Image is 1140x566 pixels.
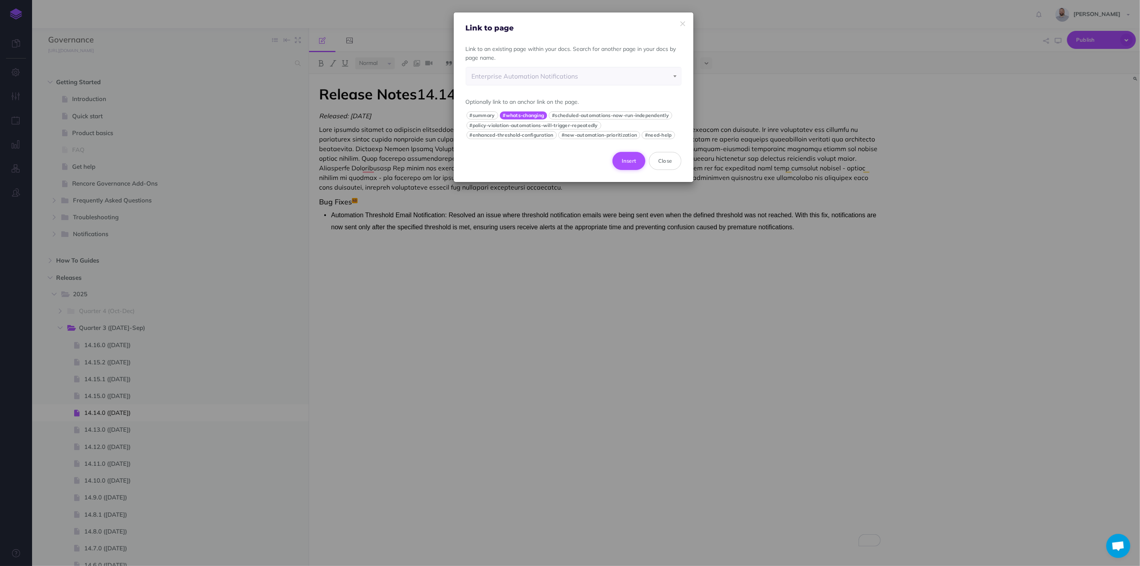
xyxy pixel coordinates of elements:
button: #summary [467,111,498,119]
div: Open chat [1106,534,1130,558]
button: #policy-violation-automations-will-trigger-repeatedly [467,121,601,129]
button: #need-help [642,131,675,139]
button: #scheduled-automations-now-run-independently [549,111,672,119]
button: Insert [612,152,646,170]
p: Optionally link to an anchor link on the page. [466,97,681,106]
p: Link to an existing page within your docs. Search for another page in your docs by page name. [466,44,681,63]
button: #whats-changing [500,111,548,119]
button: #new-automation-prioritization [558,131,641,139]
button: Close [649,152,681,170]
div: Enterprise Automation Notifications [472,67,675,85]
button: #enhanced-threshold-configuration [467,131,557,139]
h4: Link to page [466,24,681,32]
span: Getting started > Notifications > Enterprise Automation Notifications [466,67,681,85]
